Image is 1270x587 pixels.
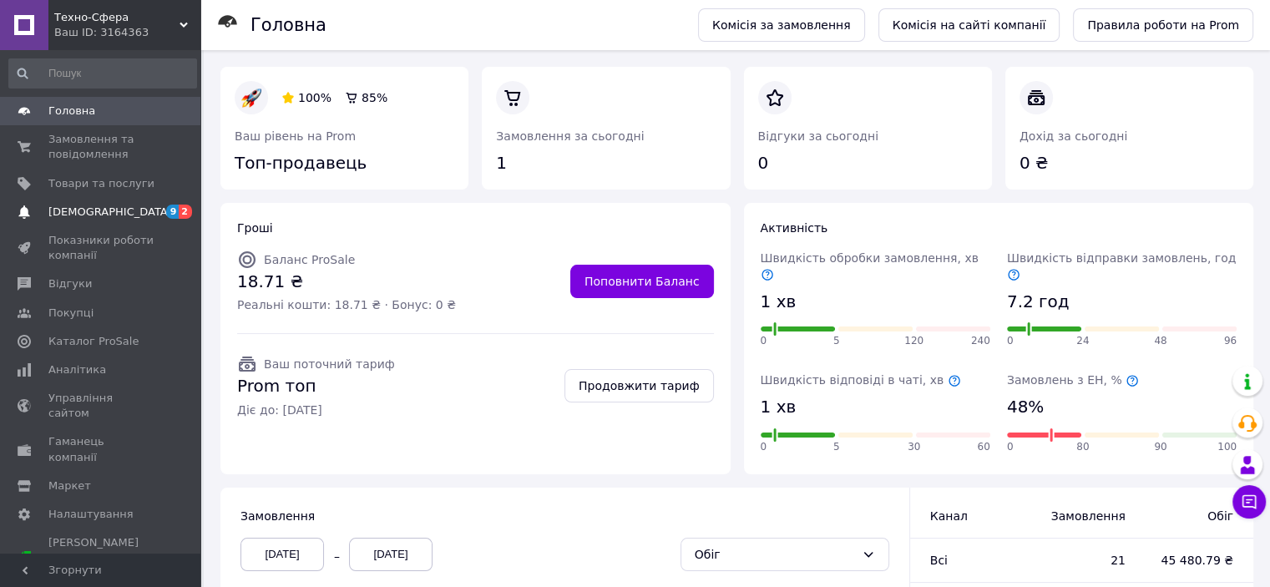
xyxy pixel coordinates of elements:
[761,440,767,454] span: 0
[1159,552,1233,569] span: 45 480.79 ₴
[237,221,273,235] span: Гроші
[264,357,395,371] span: Ваш поточний тариф
[48,104,95,119] span: Головна
[237,270,456,294] span: 18.71 ₴
[1007,373,1139,387] span: Замовлень з ЕН, %
[570,265,714,298] a: Поповнити Баланс
[930,554,948,567] span: Всi
[264,253,355,266] span: Баланс ProSale
[1076,334,1089,348] span: 24
[48,132,154,162] span: Замовлення та повідомлення
[250,15,326,35] h1: Головна
[237,402,395,418] span: Діє до: [DATE]
[48,205,172,220] span: [DEMOGRAPHIC_DATA]
[179,205,192,219] span: 2
[833,440,840,454] span: 5
[1154,440,1166,454] span: 90
[237,374,395,398] span: Prom топ
[564,369,714,402] a: Продовжити тариф
[1045,552,1126,569] span: 21
[166,205,180,219] span: 9
[349,538,433,571] div: [DATE]
[240,509,315,523] span: Замовлення
[1224,334,1237,348] span: 96
[48,478,91,493] span: Маркет
[48,176,154,191] span: Товари та послуги
[298,91,331,104] span: 100%
[761,221,828,235] span: Активність
[237,296,456,313] span: Реальні кошти: 18.71 ₴ · Бонус: 0 ₴
[1007,334,1014,348] span: 0
[240,538,324,571] div: [DATE]
[1217,440,1237,454] span: 100
[761,373,961,387] span: Швидкість відповіді в чаті, хв
[1007,395,1044,419] span: 48%
[971,334,990,348] span: 240
[908,440,920,454] span: 30
[48,306,94,321] span: Покупці
[8,58,197,89] input: Пошук
[54,25,200,40] div: Ваш ID: 3164363
[48,334,139,349] span: Каталог ProSale
[695,545,855,564] div: Обіг
[48,434,154,464] span: Гаманець компанії
[1232,485,1266,519] button: Чат з покупцем
[48,362,106,377] span: Аналітика
[761,334,767,348] span: 0
[1045,508,1126,524] span: Замовлення
[761,290,797,314] span: 1 хв
[698,8,865,42] a: Комісія за замовлення
[48,276,92,291] span: Відгуки
[54,10,180,25] span: Техно-Сфера
[977,440,989,454] span: 60
[761,395,797,419] span: 1 хв
[1159,508,1233,524] span: Обіг
[1154,334,1166,348] span: 48
[930,509,968,523] span: Канал
[1076,440,1089,454] span: 80
[1007,251,1236,281] span: Швидкість відправки замовлень, год
[48,391,154,421] span: Управління сайтом
[761,251,979,281] span: Швидкість обробки замовлення, хв
[833,334,840,348] span: 5
[362,91,387,104] span: 85%
[1007,290,1070,314] span: 7.2 год
[1007,440,1014,454] span: 0
[48,507,134,522] span: Налаштування
[878,8,1060,42] a: Комісія на сайті компанії
[1073,8,1253,42] a: Правила роботи на Prom
[48,535,154,581] span: [PERSON_NAME] та рахунки
[48,233,154,263] span: Показники роботи компанії
[904,334,923,348] span: 120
